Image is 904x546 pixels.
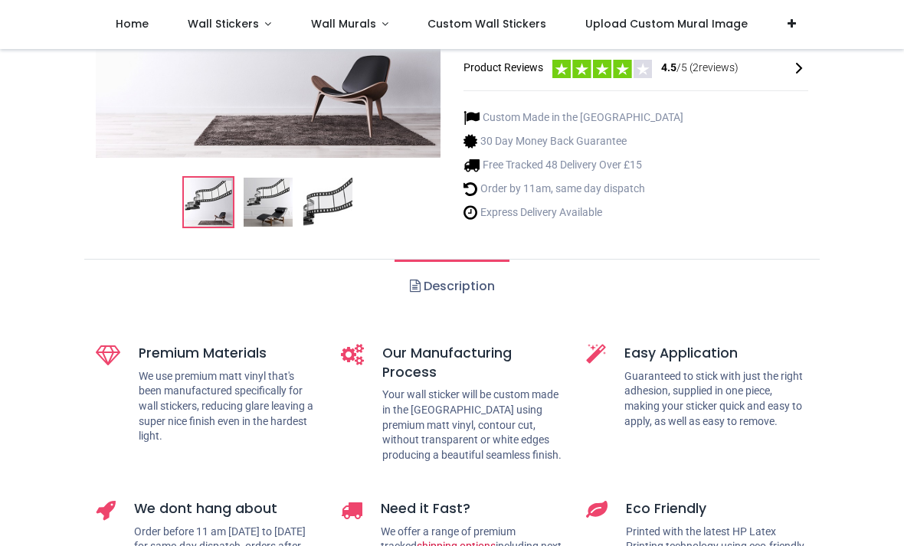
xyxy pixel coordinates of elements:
[134,499,318,518] h5: We dont hang about
[661,61,676,74] span: 4.5
[244,178,293,227] img: WS-50668-02
[184,178,233,227] img: Cinema Movie Film Reel Wall Sticker
[661,60,739,76] span: /5 ( 2 reviews)
[624,369,808,429] p: Guaranteed to stick with just the right adhesion, supplied in one piece, making your sticker quic...
[311,16,376,31] span: Wall Murals
[303,178,352,227] img: WS-50668-03
[463,110,683,126] li: Custom Made in the [GEOGRAPHIC_DATA]
[626,499,808,518] h5: Eco Friendly
[139,369,318,444] p: We use premium matt vinyl that's been manufactured specifically for wall stickers, reducing glare...
[188,16,259,31] span: Wall Stickers
[382,344,563,381] h5: Our Manufacturing Process
[382,387,563,463] p: Your wall sticker will be custom made in the [GEOGRAPHIC_DATA] using premium matt vinyl, contour ...
[116,16,149,31] span: Home
[139,344,318,363] h5: Premium Materials
[427,16,546,31] span: Custom Wall Stickers
[463,157,683,173] li: Free Tracked 48 Delivery Over £15
[463,204,683,221] li: Express Delivery Available
[463,133,683,149] li: 30 Day Money Back Guarantee
[585,16,748,31] span: Upload Custom Mural Image
[463,57,808,78] div: Product Reviews
[624,344,808,363] h5: Easy Application
[463,181,683,197] li: Order by 11am, same day dispatch
[395,260,509,313] a: Description
[381,499,563,518] h5: Need it Fast?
